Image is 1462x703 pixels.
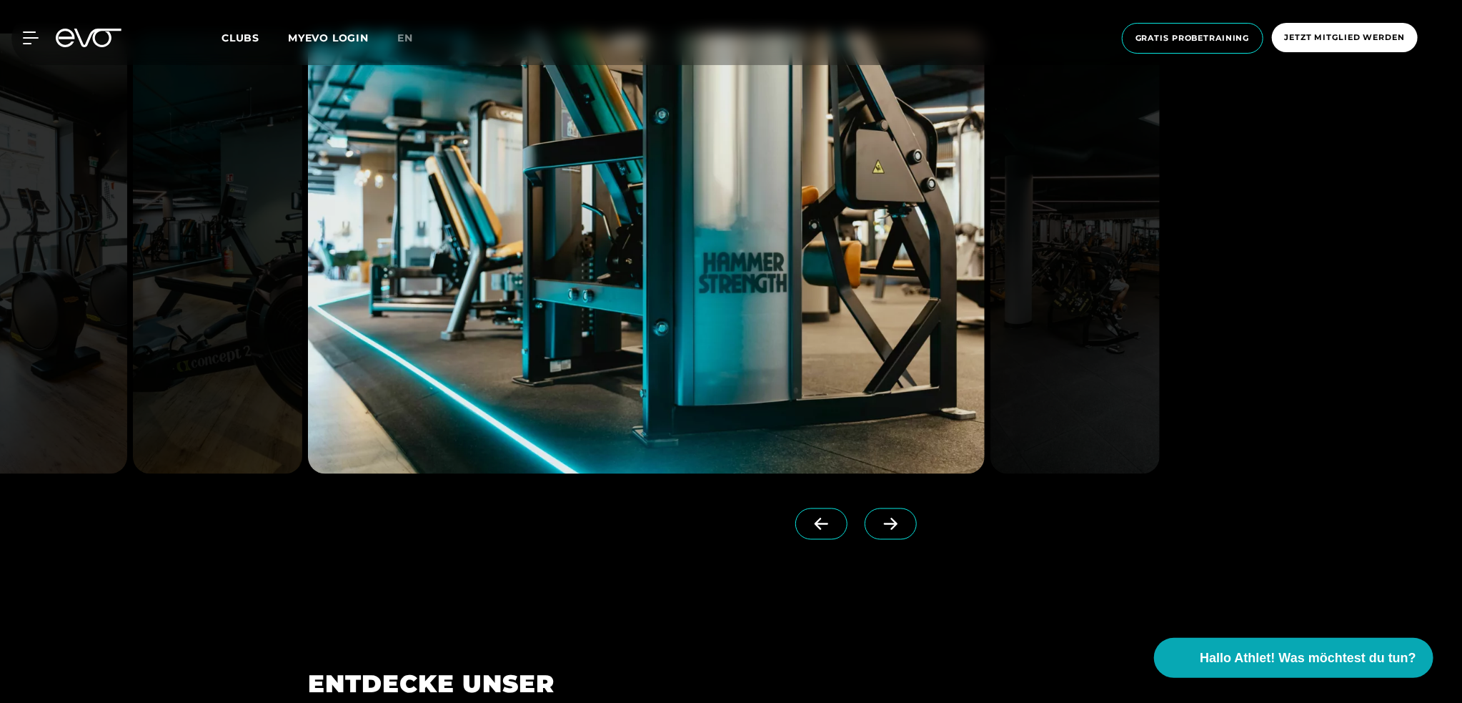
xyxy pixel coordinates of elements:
a: en [397,30,430,46]
a: Jetzt Mitglied werden [1268,23,1422,54]
span: en [397,31,413,44]
img: evofitness [308,34,985,474]
span: Hallo Athlet! Was möchtest du tun? [1200,649,1416,668]
span: Jetzt Mitglied werden [1285,31,1405,44]
span: Clubs [222,31,259,44]
span: Gratis Probetraining [1135,32,1250,44]
img: evofitness [133,34,302,474]
a: Gratis Probetraining [1118,23,1268,54]
img: evofitness [990,34,1160,474]
a: Clubs [222,31,288,44]
a: MYEVO LOGIN [288,31,369,44]
button: Hallo Athlet! Was möchtest du tun? [1154,638,1433,678]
